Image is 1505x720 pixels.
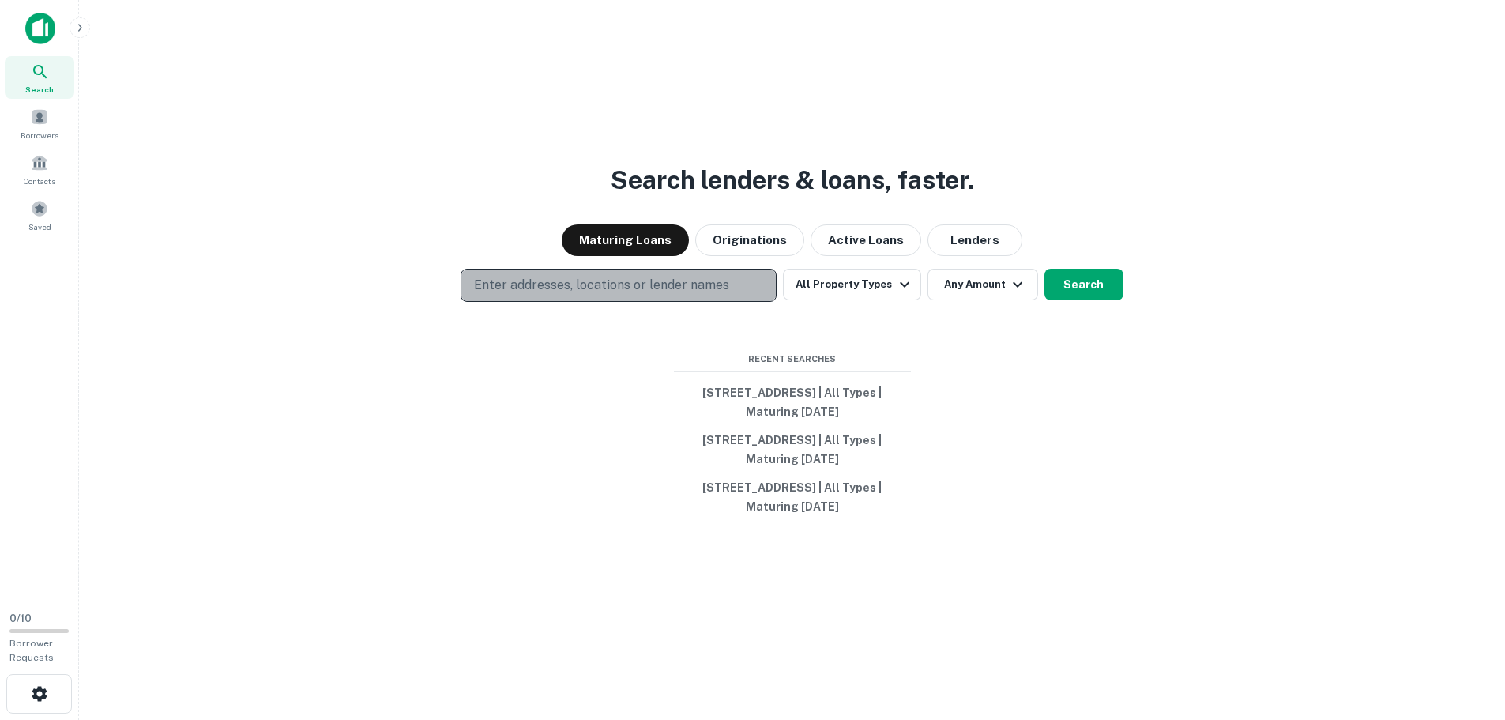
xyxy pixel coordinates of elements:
button: [STREET_ADDRESS] | All Types | Maturing [DATE] [674,379,911,426]
button: Search [1044,269,1123,300]
span: Search [25,83,54,96]
a: Search [5,56,74,99]
button: All Property Types [783,269,920,300]
button: Originations [695,224,804,256]
a: Borrowers [5,102,74,145]
button: Enter addresses, locations or lender names [461,269,777,302]
span: Recent Searches [674,352,911,366]
h3: Search lenders & loans, faster. [611,161,974,199]
iframe: Chat Widget [1426,594,1505,669]
span: Saved [28,221,51,233]
button: Maturing Loans [562,224,689,256]
button: Lenders [927,224,1022,256]
button: Active Loans [811,224,921,256]
p: Enter addresses, locations or lender names [474,276,729,295]
button: Any Amount [927,269,1038,300]
button: [STREET_ADDRESS] | All Types | Maturing [DATE] [674,473,911,521]
button: [STREET_ADDRESS] | All Types | Maturing [DATE] [674,426,911,473]
span: Borrower Requests [9,638,54,663]
span: Contacts [24,175,55,187]
a: Saved [5,194,74,236]
span: Borrowers [21,129,58,141]
a: Contacts [5,148,74,190]
img: capitalize-icon.png [25,13,55,44]
span: 0 / 10 [9,613,32,624]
